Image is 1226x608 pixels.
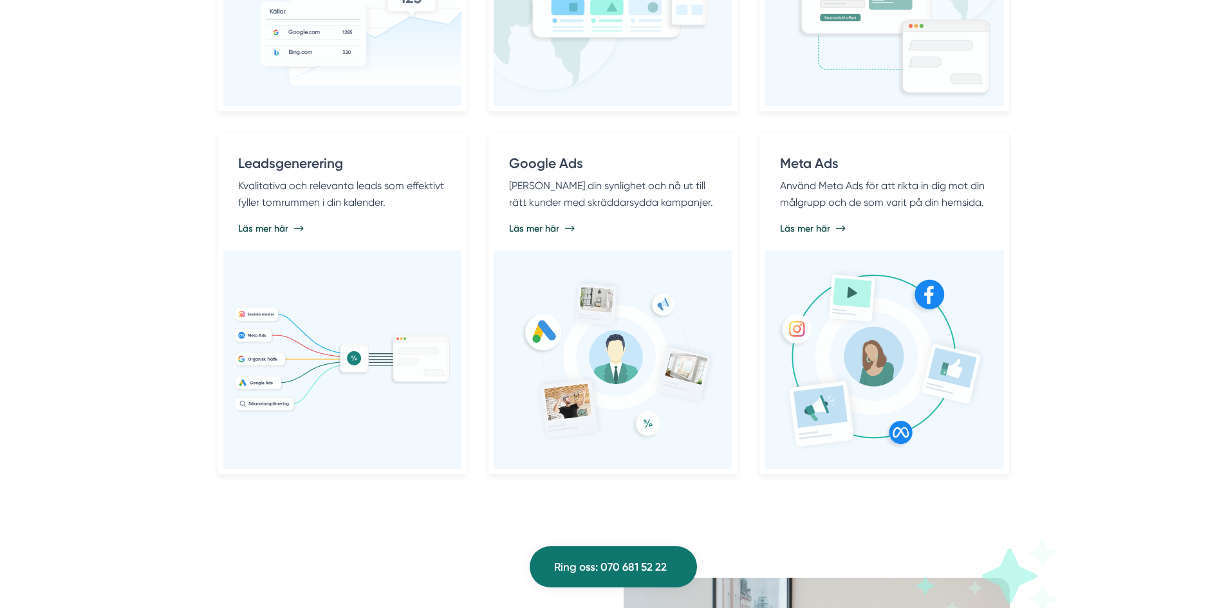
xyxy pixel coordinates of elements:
img: Meta Ads för bygg- och tjänsteföretag. [775,261,993,458]
h4: Google Ads [509,154,717,178]
a: Ring oss: 070 681 52 22 [530,546,697,587]
p: [PERSON_NAME] din synlighet och nå ut till rätt kunder med skräddarsydda kampanjer. [509,178,717,210]
img: Leadsgenerering för bygg- och tjänsteföretag. [233,306,451,414]
img: Google Ads för bygg- och tjänsteföretag. [504,272,722,448]
a: Google Ads [PERSON_NAME] din synlighet och nå ut till rätt kunder med skräddarsydda kampanjer. Lä... [488,133,738,475]
h4: Meta Ads [780,154,988,178]
a: Leadsgenerering Kvalitativa och relevanta leads som effektivt fyller tomrummen i din kalender. Lä... [217,133,467,475]
a: Meta Ads Använd Meta Ads för att rikta in dig mot din målgrupp och de som varit på din hemsida. L... [759,133,1009,475]
span: Ring oss: 070 681 52 22 [554,558,667,576]
span: Läs mer här [238,222,288,235]
p: Använd Meta Ads för att rikta in dig mot din målgrupp och de som varit på din hemsida. [780,178,988,210]
span: Läs mer här [780,222,830,235]
span: Läs mer här [509,222,559,235]
h4: Leadsgenerering [238,154,446,178]
p: Kvalitativa och relevanta leads som effektivt fyller tomrummen i din kalender. [238,178,446,210]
